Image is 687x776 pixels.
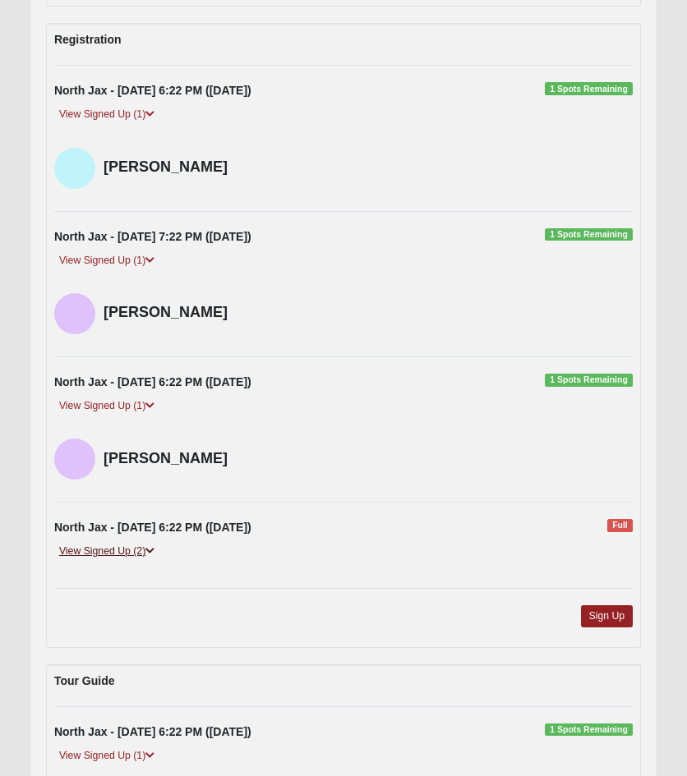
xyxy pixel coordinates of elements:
[545,374,633,387] span: 1 Spots Remaining
[54,521,251,534] strong: North Jax - [DATE] 6:22 PM ([DATE])
[54,543,159,560] a: View Signed Up (2)
[54,230,251,243] strong: North Jax - [DATE] 7:22 PM ([DATE])
[54,375,251,388] strong: North Jax - [DATE] 6:22 PM ([DATE])
[104,450,633,468] h4: [PERSON_NAME]
[545,723,633,737] span: 1 Spots Remaining
[54,747,159,765] a: View Signed Up (1)
[54,252,159,269] a: View Signed Up (1)
[54,725,251,738] strong: North Jax - [DATE] 6:22 PM ([DATE])
[545,228,633,241] span: 1 Spots Remaining
[581,605,634,627] a: Sign Up
[54,148,95,189] img: Kelly Bowerman
[104,304,633,322] h4: [PERSON_NAME]
[54,106,159,123] a: View Signed Up (1)
[607,519,633,532] span: Full
[104,158,633,177] h4: [PERSON_NAME]
[54,84,251,97] strong: North Jax - [DATE] 6:22 PM ([DATE])
[54,397,159,415] a: View Signed Up (1)
[545,82,633,95] span: 1 Spots Remaining
[54,33,122,46] strong: Registration
[54,674,115,687] strong: Tour Guide
[54,439,95,480] img: Marie Ackley
[54,293,95,334] img: Marie Ackley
